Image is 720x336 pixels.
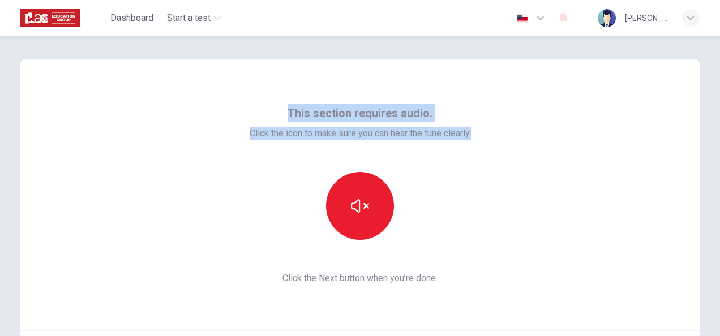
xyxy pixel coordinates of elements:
[250,272,471,285] span: Click the Next button when you’re done.
[20,7,80,29] img: ILAC logo
[162,8,225,28] button: Start a test
[515,14,529,23] img: en
[106,8,158,28] button: Dashboard
[110,11,153,25] span: Dashboard
[20,7,106,29] a: ILAC logo
[598,9,616,27] img: Profile picture
[167,11,211,25] span: Start a test
[250,127,471,140] span: Click the icon to make sure you can hear the tune clearly.
[625,11,668,25] div: [PERSON_NAME] [PERSON_NAME] [PERSON_NAME]
[288,104,432,122] span: This section requires audio.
